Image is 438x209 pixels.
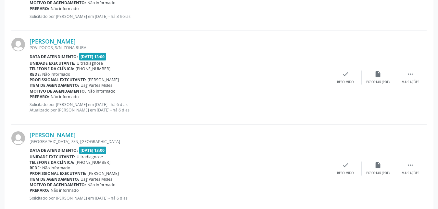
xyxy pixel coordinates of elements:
[366,171,390,176] div: Exportar (PDF)
[374,71,382,78] i: insert_drive_file
[30,14,329,19] p: Solicitado por [PERSON_NAME] em [DATE] - há 3 horas
[30,188,49,193] b: Preparo:
[30,148,78,153] b: Data de atendimento:
[30,165,41,171] b: Rede:
[374,162,382,169] i: insert_drive_file
[407,162,414,169] i: 
[79,53,106,60] span: [DATE] 13:00
[81,83,112,88] span: Usg Partes Moles
[30,72,41,77] b: Rede:
[81,176,112,182] span: Usg Partes Moles
[51,94,79,99] span: Não informado
[407,71,414,78] i: 
[11,38,25,51] img: img
[402,80,419,85] div: Mais ações
[366,80,390,85] div: Exportar (PDF)
[51,188,79,193] span: Não informado
[30,66,74,72] b: Telefone da clínica:
[30,176,79,182] b: Item de agendamento:
[30,160,74,165] b: Telefone da clínica:
[342,162,349,169] i: check
[342,71,349,78] i: check
[87,88,115,94] span: Não informado
[30,45,329,50] div: POV. POCOS, S/N, ZONA RURA
[42,165,70,171] span: Não informado
[30,182,86,188] b: Motivo de agendamento:
[30,102,329,113] p: Solicitado por [PERSON_NAME] em [DATE] - há 6 dias Atualizado por [PERSON_NAME] em [DATE] - há 6 ...
[51,6,79,11] span: Não informado
[30,6,49,11] b: Preparo:
[30,139,329,144] div: [GEOGRAPHIC_DATA], S/N, [GEOGRAPHIC_DATA]
[87,182,115,188] span: Não informado
[30,131,76,138] a: [PERSON_NAME]
[30,77,86,83] b: Profissional executante:
[30,94,49,99] b: Preparo:
[79,147,106,154] span: [DATE] 13:00
[88,171,119,176] span: [PERSON_NAME]
[30,195,329,201] p: Solicitado por [PERSON_NAME] em [DATE] - há 6 dias
[337,80,354,85] div: Resolvido
[30,60,75,66] b: Unidade executante:
[30,83,79,88] b: Item de agendamento:
[77,154,103,160] span: Ultradiagnose
[76,160,110,165] span: [PHONE_NUMBER]
[30,88,86,94] b: Motivo de agendamento:
[337,171,354,176] div: Resolvido
[11,131,25,145] img: img
[30,54,78,59] b: Data de atendimento:
[76,66,110,72] span: [PHONE_NUMBER]
[42,72,70,77] span: Não informado
[30,38,76,45] a: [PERSON_NAME]
[402,171,419,176] div: Mais ações
[30,171,86,176] b: Profissional executante:
[77,60,103,66] span: Ultradiagnose
[88,77,119,83] span: [PERSON_NAME]
[30,154,75,160] b: Unidade executante:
